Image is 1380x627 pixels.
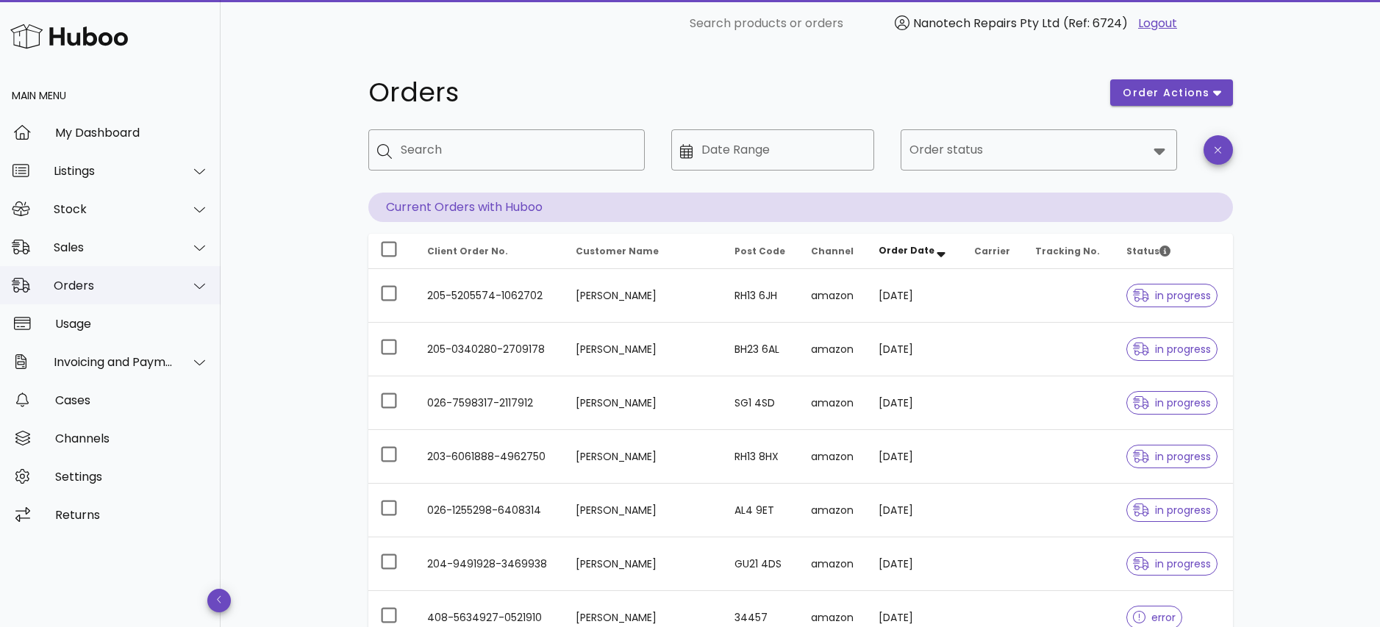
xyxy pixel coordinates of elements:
[723,234,799,269] th: Post Code
[799,234,868,269] th: Channel
[1115,234,1233,269] th: Status
[564,484,722,537] td: [PERSON_NAME]
[799,269,868,323] td: amazon
[55,431,209,445] div: Channels
[734,245,785,257] span: Post Code
[1133,290,1211,301] span: in progress
[723,484,799,537] td: AL4 9ET
[1035,245,1100,257] span: Tracking No.
[54,355,174,369] div: Invoicing and Payments
[1133,559,1211,569] span: in progress
[54,164,174,178] div: Listings
[799,537,868,591] td: amazon
[1126,245,1170,257] span: Status
[564,234,722,269] th: Customer Name
[54,240,174,254] div: Sales
[867,323,962,376] td: [DATE]
[867,430,962,484] td: [DATE]
[415,376,565,430] td: 026-7598317-2117912
[962,234,1023,269] th: Carrier
[799,376,868,430] td: amazon
[867,537,962,591] td: [DATE]
[1133,398,1211,408] span: in progress
[867,484,962,537] td: [DATE]
[55,393,209,407] div: Cases
[564,430,722,484] td: [PERSON_NAME]
[799,430,868,484] td: amazon
[879,244,934,257] span: Order Date
[1122,85,1210,101] span: order actions
[867,269,962,323] td: [DATE]
[1133,612,1176,623] span: error
[415,234,565,269] th: Client Order No.
[564,537,722,591] td: [PERSON_NAME]
[415,269,565,323] td: 205-5205574-1062702
[811,245,854,257] span: Channel
[901,129,1177,171] div: Order status
[368,79,1093,106] h1: Orders
[1063,15,1128,32] span: (Ref: 6724)
[415,430,565,484] td: 203-6061888-4962750
[1110,79,1232,106] button: order actions
[576,245,659,257] span: Customer Name
[1133,505,1211,515] span: in progress
[723,376,799,430] td: SG1 4SD
[415,537,565,591] td: 204-9491928-3469938
[368,193,1233,222] p: Current Orders with Huboo
[913,15,1059,32] span: Nanotech Repairs Pty Ltd
[867,376,962,430] td: [DATE]
[427,245,508,257] span: Client Order No.
[1133,451,1211,462] span: in progress
[415,484,565,537] td: 026-1255298-6408314
[55,470,209,484] div: Settings
[723,323,799,376] td: BH23 6AL
[723,269,799,323] td: RH13 6JH
[867,234,962,269] th: Order Date: Sorted descending. Activate to remove sorting.
[723,430,799,484] td: RH13 8HX
[564,269,722,323] td: [PERSON_NAME]
[415,323,565,376] td: 205-0340280-2709178
[10,21,128,52] img: Huboo Logo
[1023,234,1115,269] th: Tracking No.
[55,126,209,140] div: My Dashboard
[799,484,868,537] td: amazon
[564,323,722,376] td: [PERSON_NAME]
[55,317,209,331] div: Usage
[54,279,174,293] div: Orders
[799,323,868,376] td: amazon
[1138,15,1177,32] a: Logout
[564,376,722,430] td: [PERSON_NAME]
[54,202,174,216] div: Stock
[1133,344,1211,354] span: in progress
[723,537,799,591] td: GU21 4DS
[974,245,1010,257] span: Carrier
[55,508,209,522] div: Returns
